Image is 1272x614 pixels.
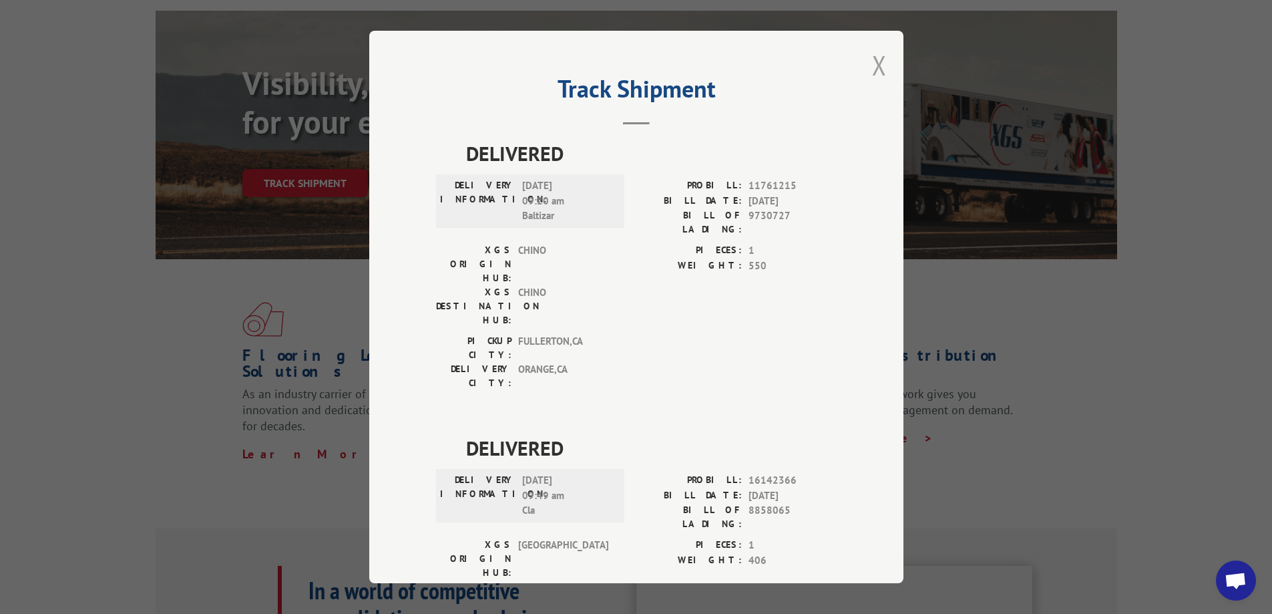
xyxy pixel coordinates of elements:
[636,473,742,488] label: PROBILL:
[436,80,837,105] h2: Track Shipment
[440,178,515,224] label: DELIVERY INFORMATION:
[636,503,742,531] label: BILL OF LADING:
[522,178,612,224] span: [DATE] 09:20 am Baltizar
[749,259,837,274] span: 550
[436,243,511,285] label: XGS ORIGIN HUB:
[636,538,742,553] label: PIECES:
[440,473,515,518] label: DELIVERY INFORMATION:
[636,553,742,569] label: WEIGHT:
[749,553,837,569] span: 406
[749,473,837,488] span: 16142366
[636,243,742,259] label: PIECES:
[436,538,511,580] label: XGS ORIGIN HUB:
[466,138,837,168] span: DELIVERED
[636,208,742,237] label: BILL OF LADING:
[636,178,742,194] label: PROBILL:
[749,208,837,237] span: 9730727
[518,285,608,327] span: CHINO
[518,243,608,285] span: CHINO
[436,285,511,327] label: XGS DESTINATION HUB:
[749,243,837,259] span: 1
[518,362,608,390] span: ORANGE , CA
[518,334,608,362] span: FULLERTON , CA
[749,538,837,553] span: 1
[436,362,511,390] label: DELIVERY CITY:
[436,334,511,362] label: PICKUP CITY:
[749,488,837,504] span: [DATE]
[749,503,837,531] span: 8858065
[636,488,742,504] label: BILL DATE:
[872,47,887,83] button: Close modal
[466,433,837,463] span: DELIVERED
[749,194,837,209] span: [DATE]
[749,178,837,194] span: 11761215
[522,473,612,518] span: [DATE] 09:49 am Cla
[1216,561,1256,601] div: Open chat
[518,538,608,580] span: [GEOGRAPHIC_DATA]
[636,259,742,274] label: WEIGHT:
[636,194,742,209] label: BILL DATE:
